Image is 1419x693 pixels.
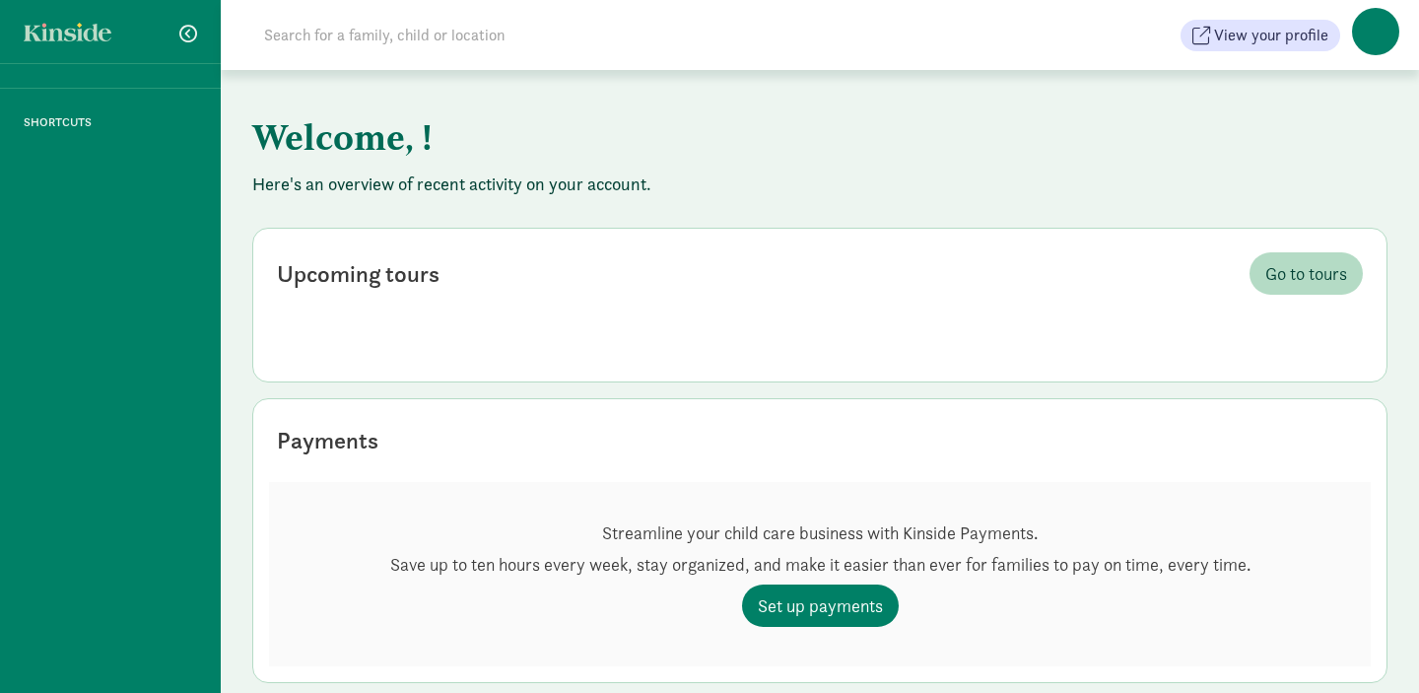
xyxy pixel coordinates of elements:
a: Set up payments [742,585,899,627]
p: Save up to ten hours every week, stay organized, and make it easier than ever for families to pay... [390,553,1250,577]
span: Go to tours [1265,260,1347,287]
div: Payments [277,423,378,458]
button: View your profile [1181,20,1340,51]
span: View your profile [1214,24,1328,47]
div: Upcoming tours [277,256,439,292]
input: Search for a family, child or location [252,16,805,55]
span: Set up payments [758,592,883,619]
p: Streamline your child care business with Kinside Payments. [390,521,1250,545]
h1: Welcome, ! [252,102,1228,173]
p: Here's an overview of recent activity on your account. [252,173,1387,196]
a: Go to tours [1250,252,1363,295]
